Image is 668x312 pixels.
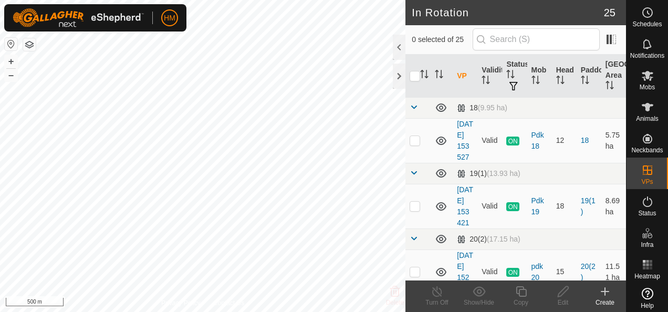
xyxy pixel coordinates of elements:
a: Privacy Policy [161,298,201,308]
button: – [5,69,17,81]
div: Edit [542,298,584,307]
span: Schedules [632,21,662,27]
p-sorticon: Activate to sort [482,77,490,86]
button: + [5,55,17,68]
p-sorticon: Activate to sort [435,71,443,80]
span: Notifications [630,53,664,59]
p-sorticon: Activate to sort [420,71,429,80]
div: Show/Hide [458,298,500,307]
span: Neckbands [631,147,663,153]
a: 18 [581,136,589,144]
div: pdk 20 [531,261,548,283]
button: Reset Map [5,38,17,50]
span: Animals [636,116,659,122]
th: Status [502,55,527,98]
a: 19(1) [581,196,596,216]
span: Status [638,210,656,216]
div: Pdk 18 [531,130,548,152]
span: 0 selected of 25 [412,34,472,45]
a: [DATE] 153421 [457,185,473,227]
td: Valid [477,249,502,294]
span: Heatmap [634,273,660,279]
td: 5.75 ha [601,118,626,163]
span: 25 [604,5,615,20]
th: VP [453,55,477,98]
span: (13.93 ha) [487,169,520,178]
span: Help [641,303,654,309]
td: Valid [477,118,502,163]
input: Search (S) [473,28,600,50]
button: Map Layers [23,38,36,51]
h2: In Rotation [412,6,604,19]
img: Gallagher Logo [13,8,144,27]
a: Contact Us [213,298,244,308]
td: 18 [552,184,577,228]
p-sorticon: Activate to sort [506,71,515,80]
td: 15 [552,249,577,294]
span: (9.95 ha) [478,103,507,112]
p-sorticon: Activate to sort [556,77,565,86]
div: 19(1) [457,169,520,178]
span: ON [506,202,519,211]
span: Infra [641,242,653,248]
span: ON [506,268,519,277]
p-sorticon: Activate to sort [581,77,589,86]
div: 18 [457,103,507,112]
span: Mobs [640,84,655,90]
td: 8.69 ha [601,184,626,228]
td: Valid [477,184,502,228]
div: Turn Off [416,298,458,307]
td: 11.51 ha [601,249,626,294]
span: ON [506,137,519,145]
th: Mob [527,55,552,98]
span: HM [164,13,175,24]
div: Pdk 19 [531,195,548,217]
th: [GEOGRAPHIC_DATA] Area [601,55,626,98]
a: [DATE] 153527 [457,120,473,161]
a: [DATE] 152542 [457,251,473,293]
p-sorticon: Activate to sort [606,82,614,91]
div: 20(2) [457,235,520,244]
span: VPs [641,179,653,185]
div: Copy [500,298,542,307]
th: Validity [477,55,502,98]
td: 12 [552,118,577,163]
p-sorticon: Activate to sort [531,77,540,86]
div: Create [584,298,626,307]
span: (17.15 ha) [487,235,520,243]
th: Paddock [577,55,601,98]
a: 20(2) [581,262,596,282]
th: Head [552,55,577,98]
